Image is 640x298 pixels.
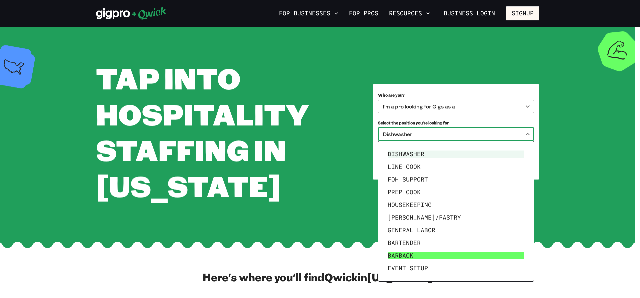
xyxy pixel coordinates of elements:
li: Barback [385,249,527,262]
li: Dishwasher [385,148,527,161]
li: Housekeeping [385,199,527,211]
li: Bartender [385,237,527,249]
li: General Labor [385,224,527,237]
li: FOH Support [385,173,527,186]
li: Line Cook [385,161,527,173]
li: Prep Cook [385,186,527,199]
li: [PERSON_NAME]/Pastry [385,211,527,224]
li: Event Setup [385,262,527,275]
